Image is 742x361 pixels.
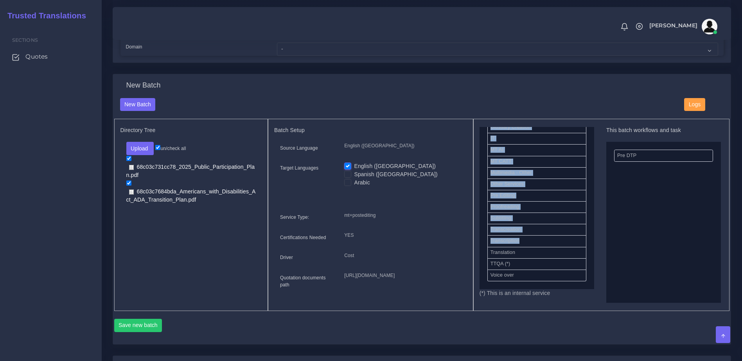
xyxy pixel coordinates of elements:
li: Pre Editing [487,190,586,202]
li: MT AI [487,144,586,156]
label: Arabic [354,179,370,187]
li: Pre DTP [614,150,713,162]
label: Spanish ([GEOGRAPHIC_DATA]) [354,170,437,179]
h4: New Batch [126,81,160,90]
span: Sections [12,37,38,43]
button: New Batch [120,98,156,111]
a: Quotes [6,48,96,65]
label: Target Languages [280,164,318,172]
a: Trusted Translations [2,9,86,22]
p: Cost [344,252,461,260]
label: Service Type: [280,214,309,221]
li: Transcription [487,235,586,247]
li: TTQA (*) [487,258,586,270]
li: IT [487,133,586,145]
label: Source Language [280,145,318,152]
li: Proofreading [487,201,586,213]
button: Save new batch [114,319,162,332]
p: English ([GEOGRAPHIC_DATA]) [344,142,461,150]
button: Logs [684,98,705,111]
h5: Directory Tree [120,127,262,134]
a: [PERSON_NAME]avatar [645,19,720,34]
p: [URL][DOMAIN_NAME] [344,272,461,280]
label: Domain [126,43,142,50]
p: mt+postediting [344,211,461,220]
h5: Batch Setup [274,127,467,134]
label: Quotation documents path [280,274,332,288]
li: Glossary Creation [487,122,586,133]
li: Translation [487,247,586,259]
label: Driver [280,254,293,261]
input: un/check all [155,145,160,150]
span: Quotes [25,52,48,61]
p: (*) This is an internal service [480,289,594,297]
a: 68c03c7684bda_Americans_with_Disabilities_Act_ADA_Transition_Plan.pdf [126,188,256,204]
button: Upload [126,142,154,155]
li: MT CATT [487,156,586,168]
li: Subtitling [487,213,586,224]
p: YES [344,231,461,239]
li: Transcreation [487,224,586,236]
li: Voice over [487,270,586,281]
label: Certifications Needed [280,234,326,241]
img: avatar [702,19,717,34]
label: un/check all [155,145,186,152]
a: New Batch [120,101,156,107]
h5: This batch workflows and task [606,127,721,134]
span: Logs [689,101,701,107]
a: 68c03c731cc78_2025_Public_Participation_Plan.pdf [126,163,255,179]
h2: Trusted Translations [2,11,86,20]
label: English ([GEOGRAPHIC_DATA]) [354,162,436,170]
li: Multimedia - Other [487,167,586,179]
li: Other Services [487,179,586,190]
span: [PERSON_NAME] [649,23,697,28]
